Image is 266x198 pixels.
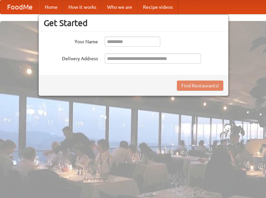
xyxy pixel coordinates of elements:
[177,81,223,91] button: Find Restaurants!
[138,0,178,14] a: Recipe videos
[44,18,223,28] h3: Get Started
[63,0,102,14] a: How it works
[39,0,63,14] a: Home
[44,37,98,45] label: Your Name
[102,0,138,14] a: Who we are
[44,53,98,62] label: Delivery Address
[0,0,39,14] a: FoodMe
